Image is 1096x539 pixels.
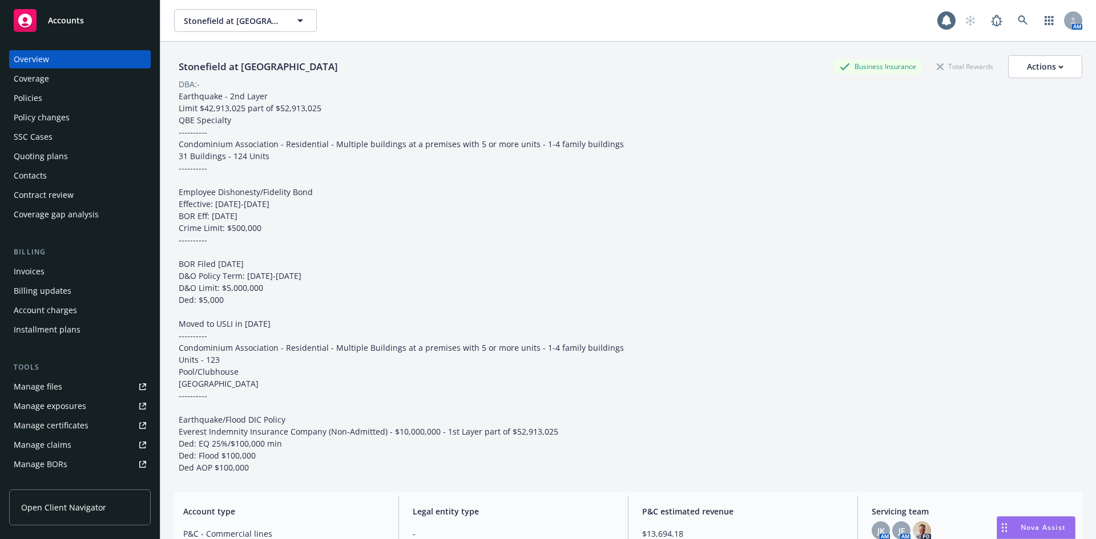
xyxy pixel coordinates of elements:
[9,262,151,281] a: Invoices
[413,505,614,517] span: Legal entity type
[14,301,77,319] div: Account charges
[174,9,317,32] button: Stonefield at [GEOGRAPHIC_DATA]
[14,70,49,88] div: Coverage
[931,59,999,74] div: Total Rewards
[184,15,283,27] span: Stonefield at [GEOGRAPHIC_DATA]
[9,282,151,300] a: Billing updates
[1008,55,1082,78] button: Actions
[14,321,80,339] div: Installment plans
[14,205,99,224] div: Coverage gap analysis
[9,70,151,88] a: Coverage
[9,475,151,493] a: Summary of insurance
[642,505,844,517] span: P&C estimated revenue
[9,167,151,185] a: Contacts
[834,59,922,74] div: Business Insurance
[14,50,49,68] div: Overview
[14,186,74,204] div: Contract review
[9,108,151,127] a: Policy changes
[9,5,151,37] a: Accounts
[14,436,71,454] div: Manage claims
[48,16,84,25] span: Accounts
[959,9,982,32] a: Start snowing
[14,378,62,396] div: Manage files
[14,282,71,300] div: Billing updates
[985,9,1008,32] a: Report a Bug
[14,262,45,281] div: Invoices
[14,108,70,127] div: Policy changes
[997,517,1012,538] div: Drag to move
[14,167,47,185] div: Contacts
[14,128,53,146] div: SSC Cases
[14,455,67,473] div: Manage BORs
[174,59,342,74] div: Stonefield at [GEOGRAPHIC_DATA]
[9,321,151,339] a: Installment plans
[14,89,42,107] div: Policies
[14,475,100,493] div: Summary of insurance
[9,50,151,68] a: Overview
[877,525,885,537] span: JK
[9,397,151,415] a: Manage exposures
[183,505,385,517] span: Account type
[9,128,151,146] a: SSC Cases
[9,416,151,435] a: Manage certificates
[9,378,151,396] a: Manage files
[1038,9,1061,32] a: Switch app
[14,147,68,165] div: Quoting plans
[9,147,151,165] a: Quoting plans
[9,455,151,473] a: Manage BORs
[872,505,1073,517] span: Servicing team
[898,525,905,537] span: JF
[14,397,86,415] div: Manage exposures
[9,246,151,258] div: Billing
[9,205,151,224] a: Coverage gap analysis
[179,91,624,473] span: Earthquake - 2nd Layer Limit $42,913,025 part of $52,913,025 QBE Specialty ---------- Condominium...
[997,516,1075,539] button: Nova Assist
[179,78,200,90] div: DBA: -
[9,436,151,454] a: Manage claims
[1012,9,1034,32] a: Search
[9,362,151,373] div: Tools
[9,301,151,319] a: Account charges
[9,89,151,107] a: Policies
[9,186,151,204] a: Contract review
[1027,56,1063,78] div: Actions
[1021,522,1066,532] span: Nova Assist
[14,416,88,435] div: Manage certificates
[21,501,106,513] span: Open Client Navigator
